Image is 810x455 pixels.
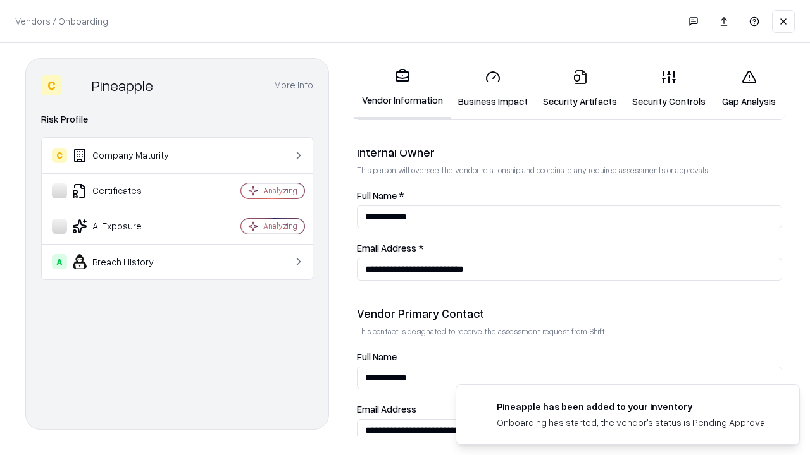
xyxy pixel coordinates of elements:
div: Analyzing [263,221,297,231]
div: Internal Owner [357,145,782,160]
p: This contact is designated to receive the assessment request from Shift [357,326,782,337]
label: Full Name [357,352,782,361]
div: AI Exposure [52,219,203,234]
div: Pineapple [92,75,153,95]
div: Vendor Primary Contact [357,306,782,321]
a: Business Impact [451,59,535,118]
a: Vendor Information [354,58,451,119]
img: Pineapple [66,75,87,95]
div: A [52,254,67,269]
label: Email Address * [357,243,782,253]
label: Email Address [357,404,782,414]
label: Full Name * [357,191,782,200]
p: Vendors / Onboarding [15,15,108,28]
div: C [41,75,61,95]
div: Onboarding has started, the vendor's status is Pending Approval. [497,416,769,429]
div: C [52,148,67,163]
div: Breach History [52,254,203,269]
img: pineappleenergy.com [471,400,487,415]
a: Gap Analysis [713,59,785,118]
a: Security Controls [625,59,713,118]
div: Company Maturity [52,148,203,163]
p: This person will oversee the vendor relationship and coordinate any required assessments or appro... [357,165,782,176]
div: Risk Profile [41,112,313,127]
a: Security Artifacts [535,59,625,118]
div: Analyzing [263,185,297,196]
div: Certificates [52,183,203,198]
button: More info [274,74,313,97]
div: Pineapple has been added to your inventory [497,400,769,413]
